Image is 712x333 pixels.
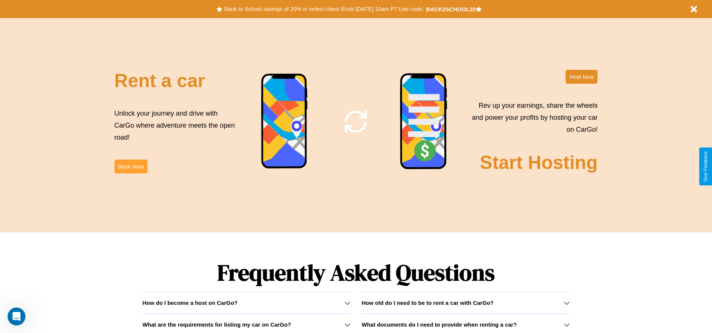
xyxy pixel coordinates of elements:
[114,107,238,144] p: Unlock your journey and drive with CarGo where adventure meets the open road!
[142,300,237,306] h3: How do I become a host on CarGo?
[8,307,26,325] iframe: Intercom live chat
[114,70,205,92] h2: Rent a car
[261,73,308,170] img: phone
[362,321,517,328] h3: What documents do I need to provide when renting a car?
[703,151,708,182] div: Give Feedback
[467,99,598,136] p: Rev up your earnings, share the wheels and power your profits by hosting your car on CarGo!
[222,4,426,14] button: Back to School savings of 20% in select cities! Ends [DATE] 10am PT.Use code:
[566,70,598,84] button: Host Now
[400,73,448,170] img: phone
[362,300,494,306] h3: How old do I need to be to rent a car with CarGo?
[142,253,569,292] h1: Frequently Asked Questions
[114,160,148,173] button: Book Now
[426,6,476,12] b: BACK2SCHOOL20
[142,321,291,328] h3: What are the requirements for listing my car on CarGo?
[480,152,598,173] h2: Start Hosting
